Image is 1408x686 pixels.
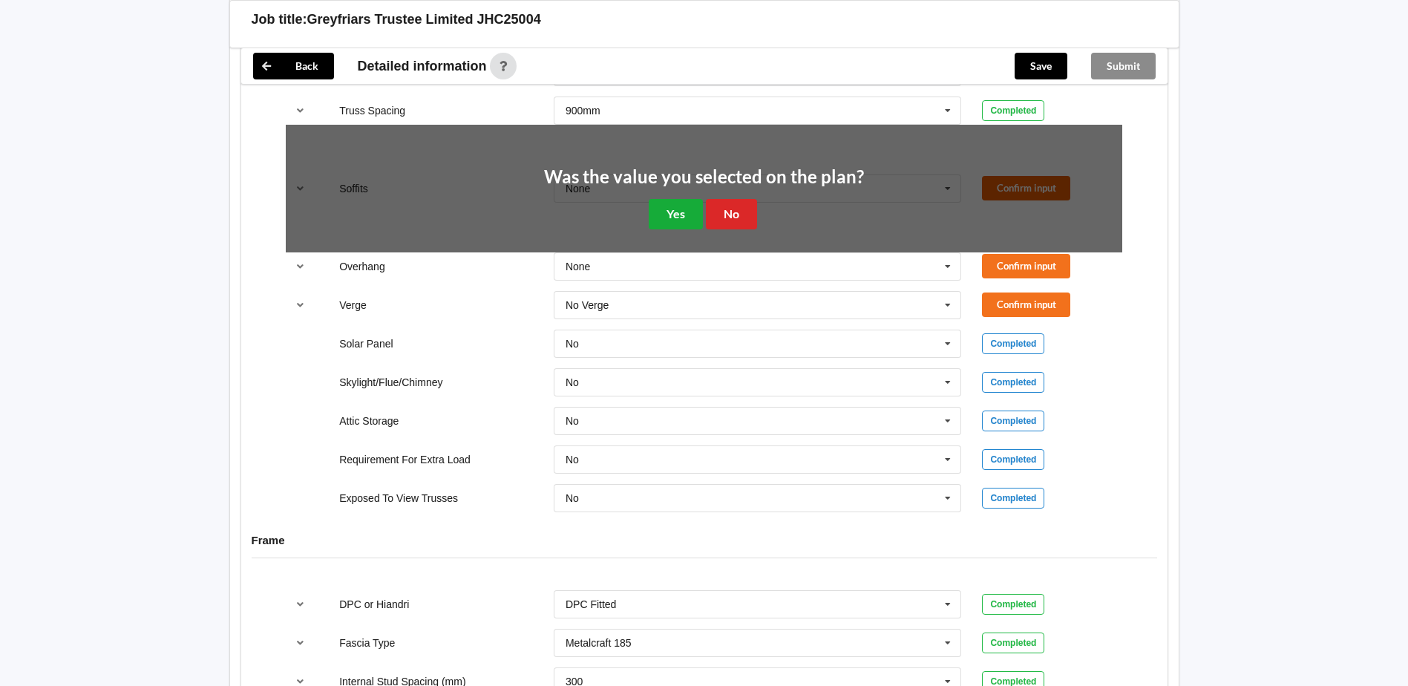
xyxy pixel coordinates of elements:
label: Attic Storage [339,415,399,427]
div: Completed [982,594,1044,615]
div: Completed [982,333,1044,354]
button: reference-toggle [286,591,315,618]
div: 900mm [566,105,600,116]
label: Solar Panel [339,338,393,350]
div: Completed [982,372,1044,393]
div: Completed [982,633,1044,653]
label: Skylight/Flue/Chimney [339,376,442,388]
div: Completed [982,488,1044,509]
div: No Verge [566,300,609,310]
div: No [566,493,579,503]
button: Yes [649,199,703,229]
div: No [566,339,579,349]
div: Metalcraft 185 [566,638,632,648]
div: Completed [982,100,1044,121]
label: Fascia Type [339,637,395,649]
button: reference-toggle [286,292,315,318]
div: No [566,454,579,465]
button: Confirm input [982,254,1070,278]
div: No [566,377,579,388]
h4: Frame [252,533,1157,547]
div: Completed [982,449,1044,470]
label: Verge [339,299,367,311]
button: Back [253,53,334,79]
h2: Was the value you selected on the plan? [544,166,864,189]
button: Save [1015,53,1067,79]
label: DPC or Hiandri [339,598,409,610]
div: No [566,416,579,426]
label: Requirement For Extra Load [339,454,471,465]
h3: Job title: [252,11,307,28]
label: Truss Spacing [339,105,405,117]
h3: Greyfriars Trustee Limited JHC25004 [307,11,541,28]
label: Exposed To View Trusses [339,492,458,504]
label: Overhang [339,261,384,272]
button: reference-toggle [286,630,315,656]
button: reference-toggle [286,253,315,280]
div: DPC Fitted [566,599,616,610]
div: Completed [982,411,1044,431]
button: No [706,199,757,229]
span: Detailed information [358,59,487,73]
button: Confirm input [982,293,1070,317]
div: None [566,261,590,272]
button: reference-toggle [286,97,315,124]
